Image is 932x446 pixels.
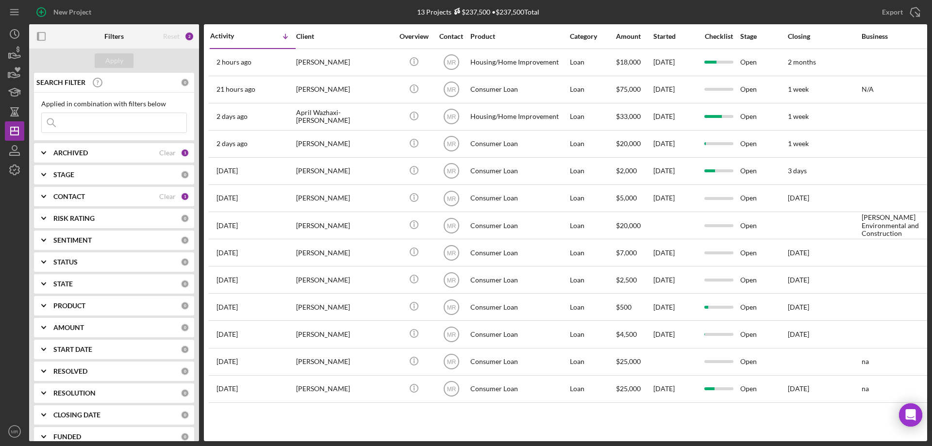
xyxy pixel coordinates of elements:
time: [DATE] [788,248,809,257]
div: Consumer Loan [470,77,567,102]
b: RISK RATING [53,215,95,222]
b: CONTACT [53,193,85,200]
span: $7,000 [616,248,637,257]
div: [PERSON_NAME] [296,240,393,265]
time: [DATE] [788,330,809,338]
div: [DATE] [653,267,697,293]
div: Open [740,294,787,320]
div: Amount [616,33,652,40]
div: 0 [181,345,189,354]
time: 2025-10-07 19:53 [216,140,248,148]
div: Loan [570,213,615,238]
b: FUNDED [53,433,81,441]
div: [PERSON_NAME] [296,376,393,402]
div: Open [740,185,787,211]
div: Clear [159,193,176,200]
div: 2 [184,32,194,41]
div: Reset [163,33,180,40]
div: Consumer Loan [470,349,567,375]
div: Consumer Loan [470,185,567,211]
div: Loan [570,77,615,102]
text: MR [447,168,456,175]
div: Consumer Loan [470,131,567,157]
div: 0 [181,170,189,179]
time: 2025-10-09 14:58 [216,58,251,66]
div: [DATE] [653,158,697,184]
span: $75,000 [616,85,641,93]
span: $500 [616,303,632,311]
div: New Project [53,2,91,22]
b: CLOSING DATE [53,411,100,419]
time: 2025-10-02 21:13 [216,167,238,175]
b: AMOUNT [53,324,84,331]
div: Loan [570,240,615,265]
div: [PERSON_NAME] [296,50,393,75]
time: [DATE] [788,194,809,202]
div: [PERSON_NAME] [296,158,393,184]
div: Overview [396,33,432,40]
div: 0 [181,411,189,419]
div: [DATE] [653,376,697,402]
button: MR [5,422,24,441]
button: Apply [95,53,133,68]
time: [DATE] [788,303,809,311]
div: Consumer Loan [470,158,567,184]
text: MR [447,249,456,256]
span: $4,500 [616,330,637,338]
text: MR [447,304,456,311]
button: New Project [29,2,101,22]
b: RESOLVED [53,367,87,375]
div: Activity [210,32,253,40]
time: 1 week [788,139,809,148]
div: [DATE] [653,131,697,157]
div: [DATE] [653,240,697,265]
div: Housing/Home Improvement [470,50,567,75]
div: Consumer Loan [470,376,567,402]
b: Filters [104,33,124,40]
span: $5,000 [616,194,637,202]
div: Contact [433,33,469,40]
div: Open [740,376,787,402]
span: $33,000 [616,112,641,120]
div: 0 [181,280,189,288]
div: 0 [181,78,189,87]
time: 2 months [788,58,816,66]
div: 0 [181,236,189,245]
div: Loan [570,376,615,402]
text: MR [447,277,456,283]
div: [DATE] [653,185,697,211]
text: MR [447,359,456,365]
div: Client [296,33,393,40]
div: Open [740,240,787,265]
text: MR [447,331,456,338]
div: Loan [570,50,615,75]
text: MR [447,114,456,120]
time: 2025-10-07 20:42 [216,113,248,120]
div: Loan [570,131,615,157]
span: $2,000 [616,166,637,175]
text: MR [447,222,456,229]
span: $20,000 [616,221,641,230]
div: [PERSON_NAME] [296,131,393,157]
b: PRODUCT [53,302,85,310]
div: 0 [181,367,189,376]
b: SENTIMENT [53,236,92,244]
time: 3 days [788,166,807,175]
div: Housing/Home Improvement [470,104,567,130]
div: Product [470,33,567,40]
span: $25,000 [616,357,641,365]
div: Category [570,33,615,40]
text: MR [11,429,18,434]
div: Loan [570,104,615,130]
div: Loan [570,185,615,211]
div: [PERSON_NAME] [296,294,393,320]
time: 2025-09-09 13:25 [216,330,238,338]
div: Open [740,213,787,238]
time: 2025-09-01 17:56 [216,385,238,393]
span: $18,000 [616,58,641,66]
div: 0 [181,432,189,441]
div: [PERSON_NAME] [296,267,393,293]
div: [DATE] [653,77,697,102]
div: 0 [181,301,189,310]
div: Stage [740,33,787,40]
